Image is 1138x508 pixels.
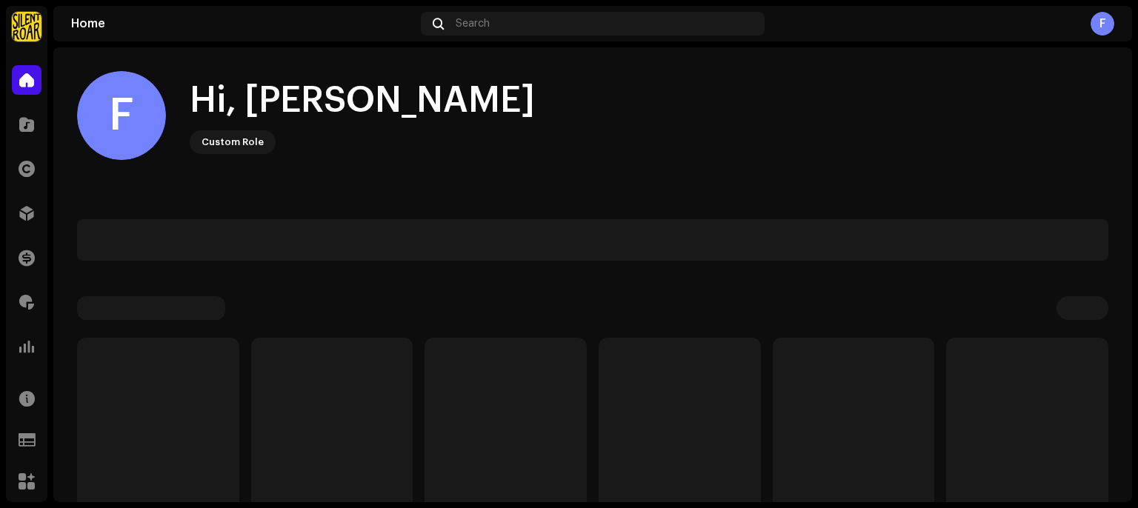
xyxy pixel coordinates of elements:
img: fcfd72e7-8859-4002-b0df-9a7058150634 [12,12,41,41]
span: Search [456,18,490,30]
div: Custom Role [202,133,264,151]
div: Home [71,18,415,30]
div: F [77,71,166,160]
div: Hi, [PERSON_NAME] [190,77,535,124]
div: F [1091,12,1114,36]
